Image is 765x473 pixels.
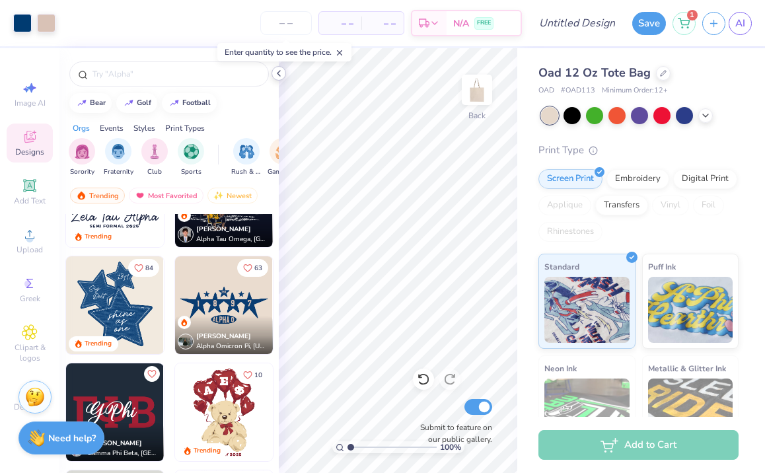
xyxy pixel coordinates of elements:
div: Back [468,110,486,122]
img: 587403a7-0594-4a7f-b2bd-0ca67a3ff8dd [175,363,273,461]
button: filter button [231,138,262,177]
strong: Need help? [48,432,96,445]
span: AI [735,16,745,31]
div: Most Favorited [129,188,203,203]
div: filter for Sorority [69,138,95,177]
div: Trending [85,232,112,242]
div: Styles [133,122,155,134]
div: golf [137,99,151,106]
span: Alpha Tau Omega, [GEOGRAPHIC_DATA] [196,235,268,244]
span: Fraternity [104,167,133,177]
span: Clipart & logos [7,342,53,363]
label: Submit to feature on our public gallery. [413,421,492,445]
img: trending.gif [76,191,87,200]
img: Rush & Bid Image [239,144,254,159]
button: filter button [69,138,95,177]
div: Orgs [73,122,90,134]
span: Designs [15,147,44,157]
div: Print Type [538,143,739,158]
img: Avatar [178,334,194,349]
button: bear [69,93,112,113]
img: Fraternity Image [111,144,126,159]
img: Standard [544,277,630,343]
span: 10 [254,372,262,379]
div: Enter quantity to see the price. [217,43,351,61]
div: Transfers [595,196,648,215]
img: most_fav.gif [135,191,145,200]
img: ce57f32a-cfc6-41ad-89ac-b91076b4d913 [175,256,273,354]
img: e74243e0-e378-47aa-a400-bc6bcb25063a [272,363,370,461]
button: football [162,93,217,113]
div: Trending [70,188,125,203]
span: 1 [687,10,698,20]
img: ed8a0703-4068-44e4-bde4-f5b3955f9986 [163,363,261,461]
div: Digital Print [673,169,737,189]
img: Metallic & Glitter Ink [648,379,733,445]
span: – – [369,17,396,30]
div: filter for Fraternity [104,138,133,177]
button: Like [237,259,268,277]
input: – – [260,11,312,35]
img: Newest.gif [213,191,224,200]
button: golf [116,93,157,113]
div: filter for Game Day [268,138,298,177]
span: FREE [477,18,491,28]
div: Rhinestones [538,222,602,242]
span: Sports [181,167,201,177]
span: – – [327,17,353,30]
div: filter for Sports [178,138,204,177]
a: AI [729,12,752,35]
span: Decorate [14,402,46,412]
span: Puff Ink [648,260,676,273]
img: Avatar [178,227,194,242]
img: 4c2ba52e-d93a-4885-b66d-971d0f88707e [272,256,370,354]
span: 84 [145,265,153,272]
img: trend_line.gif [77,99,87,107]
span: Sorority [70,167,94,177]
img: b2171afc-7319-41bf-b082-627e8966e7c8 [163,256,261,354]
img: 5ef108b2-c80c-43b6-9ce4-794baa1e6462 [66,256,164,354]
span: Standard [544,260,579,273]
div: Applique [538,196,591,215]
span: OAD [538,85,554,96]
span: Game Day [268,167,298,177]
div: Events [100,122,124,134]
span: Neon Ink [544,361,577,375]
div: filter for Rush & Bid [231,138,262,177]
span: Oad 12 Oz Tote Bag [538,65,651,81]
img: Game Day Image [275,144,291,159]
span: [PERSON_NAME] [196,332,251,341]
img: Puff Ink [648,277,733,343]
div: filter for Club [141,138,168,177]
div: Newest [207,188,258,203]
span: 100 % [440,441,461,453]
span: Minimum Order: 12 + [602,85,668,96]
span: Rush & Bid [231,167,262,177]
img: Back [464,77,490,103]
div: Trending [194,446,221,456]
div: football [182,99,211,106]
button: Like [144,366,160,382]
button: filter button [104,138,133,177]
button: filter button [178,138,204,177]
img: Neon Ink [544,379,630,445]
span: Add Text [14,196,46,206]
img: Sorority Image [75,144,90,159]
div: Vinyl [652,196,689,215]
input: Untitled Design [528,10,626,36]
div: Embroidery [606,169,669,189]
img: Club Image [147,144,162,159]
div: Screen Print [538,169,602,189]
input: Try "Alpha" [91,67,260,81]
img: Sports Image [184,144,199,159]
button: filter button [141,138,168,177]
span: # OAD113 [561,85,595,96]
button: Save [632,12,666,35]
span: Greek [20,293,40,304]
span: 63 [254,265,262,272]
span: Alpha Omicron Pi, [US_STATE] A&M University [196,342,268,351]
button: filter button [268,138,298,177]
span: Upload [17,244,43,255]
div: bear [90,99,106,106]
img: trend_line.gif [169,99,180,107]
